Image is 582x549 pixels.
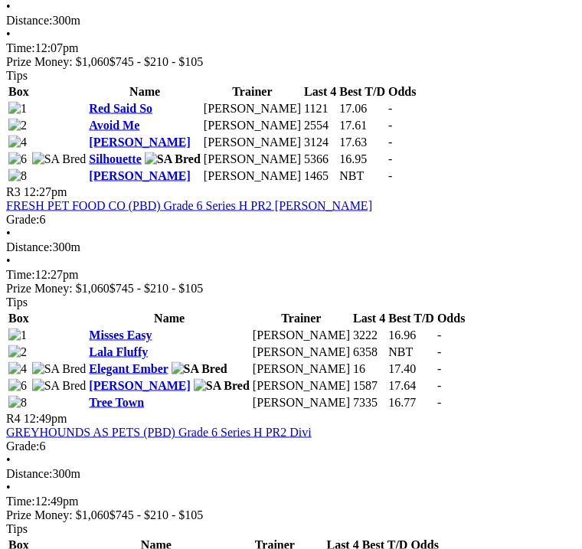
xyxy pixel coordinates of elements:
[6,55,576,69] div: Prize Money: $1,060
[203,152,302,167] td: [PERSON_NAME]
[437,379,441,392] span: -
[352,328,386,343] td: 3222
[8,152,27,166] img: 6
[6,240,52,253] span: Distance:
[110,55,204,68] span: $745 - $210 - $105
[89,328,152,341] a: Misses Easy
[8,85,29,98] span: Box
[338,168,386,184] td: NBT
[388,136,392,149] span: -
[352,361,386,377] td: 16
[6,453,11,466] span: •
[203,118,302,133] td: [PERSON_NAME]
[303,118,337,133] td: 2554
[6,440,576,453] div: 6
[8,102,27,116] img: 1
[203,101,302,116] td: [PERSON_NAME]
[6,268,576,282] div: 12:27pm
[388,102,392,115] span: -
[6,69,28,82] span: Tips
[6,41,576,55] div: 12:07pm
[252,361,351,377] td: [PERSON_NAME]
[6,296,28,309] span: Tips
[203,168,302,184] td: [PERSON_NAME]
[387,328,435,343] td: 16.96
[436,311,466,326] th: Odds
[338,118,386,133] td: 17.61
[6,508,576,522] div: Prize Money: $1,060
[89,169,190,182] a: [PERSON_NAME]
[6,467,52,480] span: Distance:
[6,440,40,453] span: Grade:
[89,396,144,409] a: Tree Town
[388,169,392,182] span: -
[88,311,250,326] th: Name
[6,268,35,281] span: Time:
[24,185,67,198] span: 12:27pm
[437,345,441,358] span: -
[8,328,27,342] img: 1
[437,396,441,409] span: -
[303,135,337,150] td: 3124
[89,345,148,358] a: Lala Fluffy
[88,84,201,100] th: Name
[145,152,201,166] img: SA Bred
[387,84,417,100] th: Odds
[338,84,386,100] th: Best T/D
[6,14,52,27] span: Distance:
[6,481,11,494] span: •
[338,152,386,167] td: 16.95
[6,254,11,267] span: •
[89,136,190,149] a: [PERSON_NAME]
[303,84,337,100] th: Last 4
[437,362,441,375] span: -
[6,522,28,535] span: Tips
[303,101,337,116] td: 1121
[110,282,204,295] span: $745 - $210 - $105
[194,379,250,393] img: SA Bred
[6,240,576,254] div: 300m
[32,379,87,393] img: SA Bred
[6,495,576,508] div: 12:49pm
[8,312,29,325] span: Box
[8,169,27,183] img: 8
[8,136,27,149] img: 4
[6,495,35,508] span: Time:
[32,152,87,166] img: SA Bred
[6,41,35,54] span: Time:
[303,168,337,184] td: 1465
[352,395,386,410] td: 7335
[303,152,337,167] td: 5366
[252,345,351,360] td: [PERSON_NAME]
[6,213,40,226] span: Grade:
[388,152,392,165] span: -
[352,311,386,326] th: Last 4
[6,14,576,28] div: 300m
[89,152,141,165] a: Silhouette
[6,227,11,240] span: •
[252,328,351,343] td: [PERSON_NAME]
[89,379,190,392] a: [PERSON_NAME]
[6,185,21,198] span: R3
[387,361,435,377] td: 17.40
[8,396,27,410] img: 8
[203,84,302,100] th: Trainer
[387,345,435,360] td: NBT
[352,378,386,394] td: 1587
[6,28,11,41] span: •
[6,426,312,439] a: GREYHOUNDS AS PETS (PBD) Grade 6 Series H PR2 Divi
[6,467,576,481] div: 300m
[387,378,435,394] td: 17.64
[32,362,87,376] img: SA Bred
[338,101,386,116] td: 17.06
[252,395,351,410] td: [PERSON_NAME]
[252,378,351,394] td: [PERSON_NAME]
[352,345,386,360] td: 6358
[252,311,351,326] th: Trainer
[172,362,227,376] img: SA Bred
[89,102,152,115] a: Red Said So
[110,508,204,521] span: $745 - $210 - $105
[388,119,392,132] span: -
[8,362,27,376] img: 4
[89,119,139,132] a: Avoid Me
